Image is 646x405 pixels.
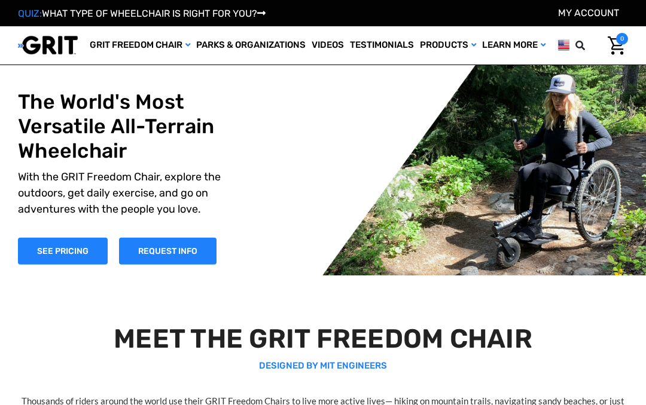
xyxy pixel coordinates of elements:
[347,26,417,65] a: Testimonials
[18,90,221,163] h1: The World's Most Versatile All-Terrain Wheelchair
[18,8,266,19] a: QUIZ:WHAT TYPE OF WHEELCHAIR IS RIGHT FOR YOU?
[593,33,599,58] input: Search
[599,33,628,58] a: Cart with 0 items
[417,26,479,65] a: Products
[119,238,217,265] a: Slide number 1, Request Information
[479,26,549,65] a: Learn More
[608,36,625,55] img: Cart
[558,7,619,19] a: Account
[16,323,630,355] h2: MEET THE GRIT FREEDOM CHAIR
[16,359,630,373] p: DESIGNED BY MIT ENGINEERS
[616,33,628,45] span: 0
[87,26,193,65] a: GRIT Freedom Chair
[18,35,78,55] img: GRIT All-Terrain Wheelchair and Mobility Equipment
[193,26,309,65] a: Parks & Organizations
[558,38,569,53] img: us.png
[18,169,221,217] p: With the GRIT Freedom Chair, explore the outdoors, get daily exercise, and go on adventures with ...
[18,238,108,265] a: Shop Now
[309,26,347,65] a: Videos
[18,8,42,19] span: QUIZ:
